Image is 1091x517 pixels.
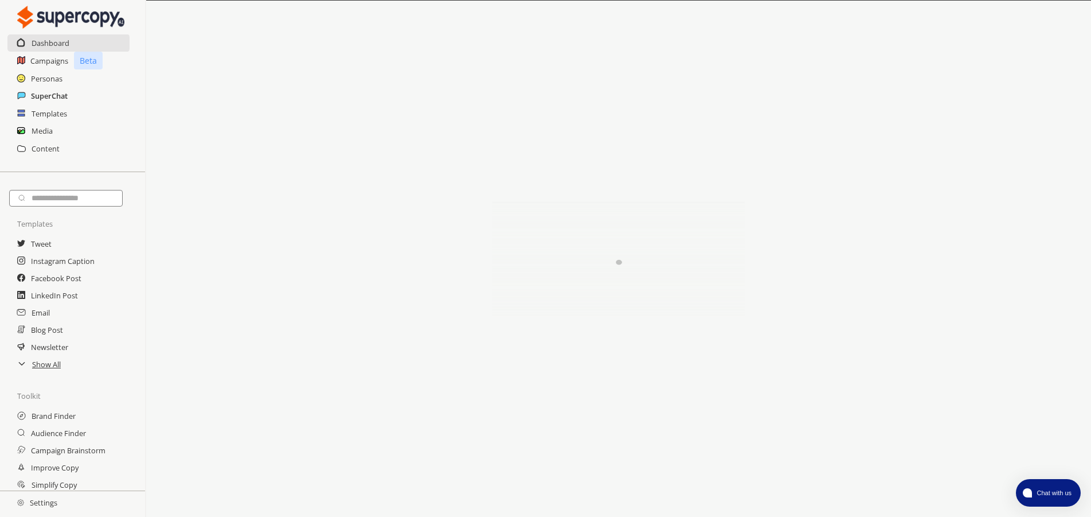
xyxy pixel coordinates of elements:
a: Email [32,304,50,321]
a: Brand Finder [32,407,76,425]
a: Dashboard [32,34,69,52]
a: Blog Post [31,321,63,339]
a: Audience Finder [31,425,86,442]
a: Show All [32,356,61,373]
p: Beta [74,52,103,69]
img: Close [492,202,745,317]
a: Campaign Brainstorm [31,442,105,459]
span: Chat with us [1032,488,1074,497]
a: Personas [31,70,62,87]
a: Newsletter [31,339,68,356]
a: Facebook Post [31,270,81,287]
a: Simplify Copy [32,476,77,493]
a: Tweet [31,235,52,252]
a: Campaigns [30,52,68,69]
a: LinkedIn Post [31,287,78,304]
a: Content [32,140,60,157]
a: Instagram Caption [31,252,95,270]
a: Improve Copy [31,459,79,476]
img: Close [17,499,24,506]
a: Templates [32,105,67,122]
button: atlas-launcher [1016,479,1081,507]
img: Close [17,6,124,29]
a: SuperChat [31,87,68,104]
a: Media [32,122,53,139]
